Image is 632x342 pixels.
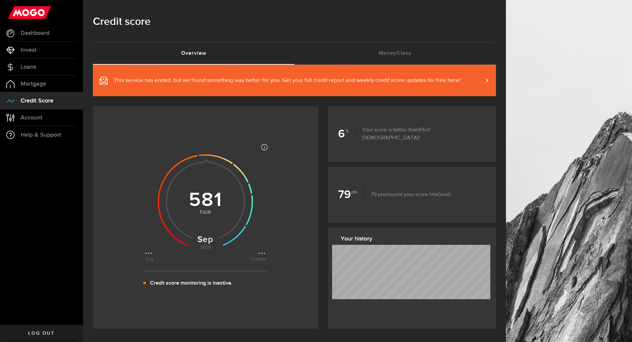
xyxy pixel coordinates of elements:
span: 6 [419,127,426,133]
p: Your score is better than of [DEMOGRAPHIC_DATA]! [355,126,486,142]
span: This service has ended, but we found something way better for you. Get your full credit report an... [114,77,460,85]
span: Mortgage [21,81,46,87]
p: Credit score monitoring is inactive. [150,279,233,287]
span: Invest [21,47,36,53]
h1: Credit score [93,13,496,31]
b: 6 [338,125,355,143]
ul: Tabs Navigation [93,42,496,65]
span: 79 points [371,192,392,197]
span: Help & Support [21,132,61,138]
span: Good [438,192,450,197]
span: Account [21,115,42,121]
a: Overview [93,43,295,64]
span: Log out [28,331,54,336]
p: until your score hits [364,191,450,199]
a: This service has ended, but we found something way better for you. Get your full credit report an... [93,65,496,96]
a: MoneyClass [295,43,496,64]
span: Credit Score [21,98,53,104]
h3: Your history [341,234,488,244]
span: Dashboard [21,30,49,36]
b: 79 [338,186,364,204]
span: Loans [21,64,36,70]
button: Open LiveChat chat widget [5,3,25,23]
